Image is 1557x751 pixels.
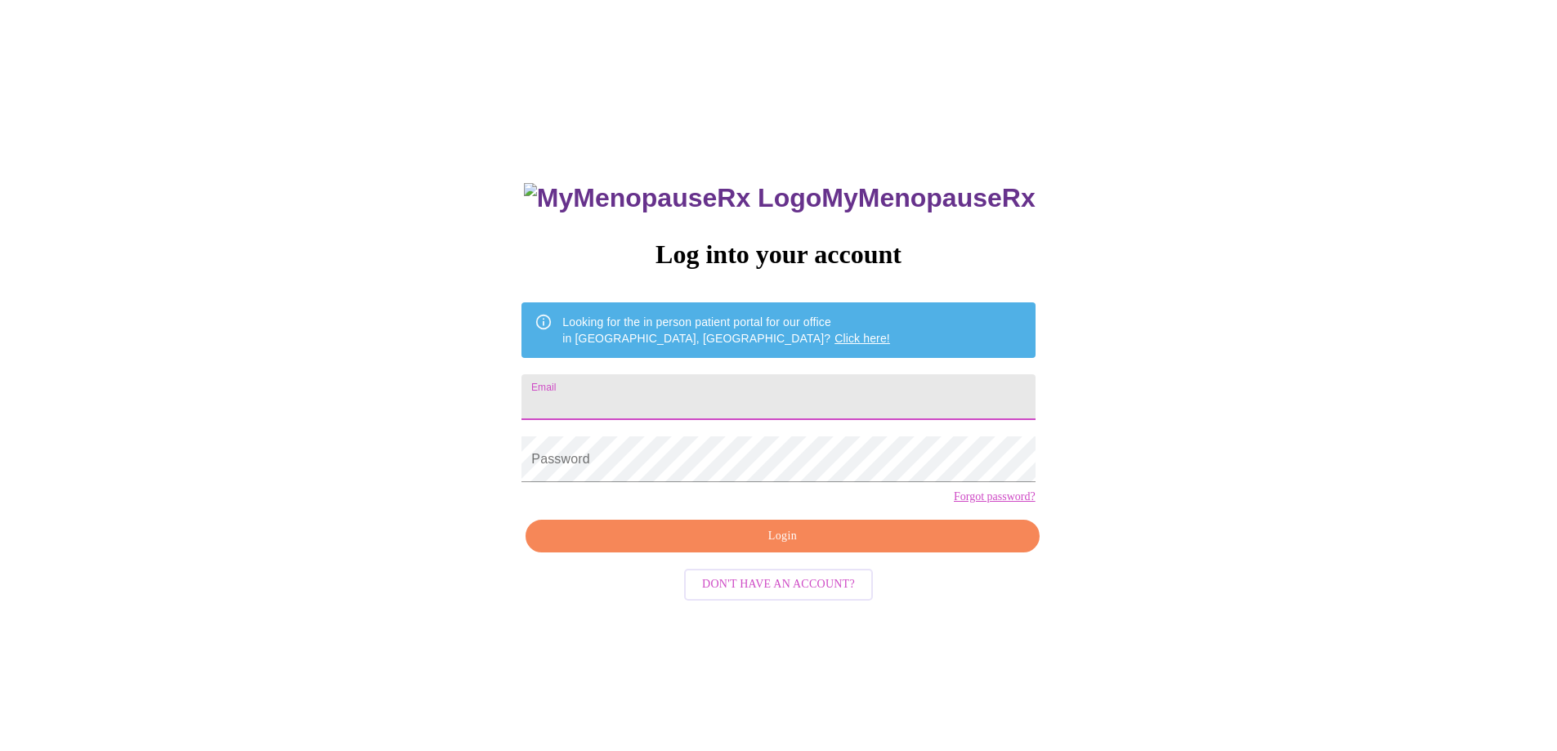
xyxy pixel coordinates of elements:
div: Looking for the in person patient portal for our office in [GEOGRAPHIC_DATA], [GEOGRAPHIC_DATA]? [562,307,890,353]
span: Login [544,526,1020,547]
h3: MyMenopauseRx [524,183,1036,213]
a: Don't have an account? [680,576,877,590]
img: MyMenopauseRx Logo [524,183,821,213]
button: Login [526,520,1039,553]
a: Click here! [834,332,890,345]
a: Forgot password? [954,490,1036,503]
button: Don't have an account? [684,569,873,601]
span: Don't have an account? [702,574,855,595]
h3: Log into your account [521,239,1035,270]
